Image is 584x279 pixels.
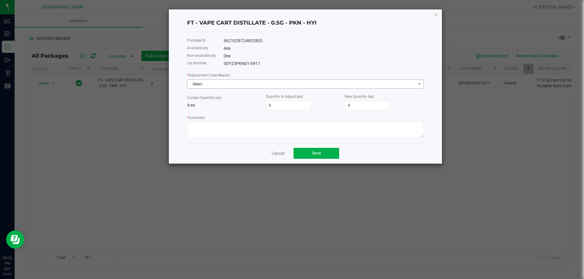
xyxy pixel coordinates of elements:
[187,115,205,121] label: Comment
[224,45,424,52] div: 4
[266,101,311,110] input: 0
[224,53,424,59] div: 0
[187,95,221,100] label: Current Quantity (ea)
[312,151,321,155] span: Save
[226,53,231,58] span: ea
[266,94,303,99] label: Quantity to Adjust (ea)
[187,19,424,27] h4: FT - VAPE CART DISTILLATE - 0.5G - PKN - HYI
[345,101,390,110] input: 0
[187,80,416,88] span: Select
[187,102,266,108] p: 4 ea
[294,148,339,159] button: Save
[272,150,284,156] a: Cancel
[224,38,424,44] div: 9621028724832803
[187,45,208,51] label: Available qty
[187,60,207,66] label: Lot Number
[187,73,230,78] label: Adjustment Code Reason
[224,60,424,67] div: SEP23PKN01-0911
[226,46,231,51] span: ea
[345,94,374,99] label: New Quantity (ea)
[187,38,206,43] label: Package ID
[187,53,216,58] label: Non-available qty
[6,230,24,249] iframe: Resource center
